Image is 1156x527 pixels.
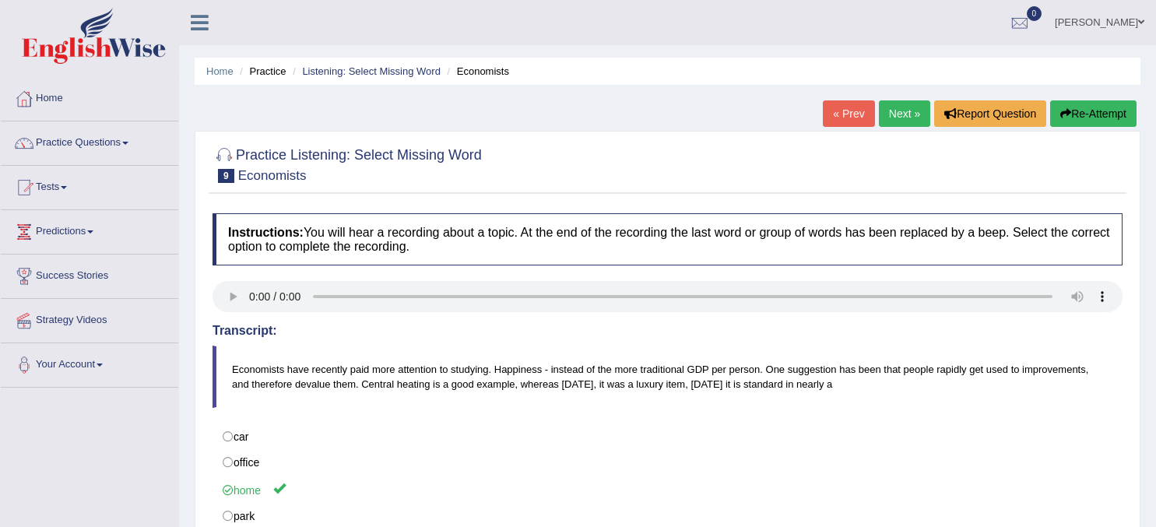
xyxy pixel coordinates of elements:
[1027,6,1042,21] span: 0
[1,121,178,160] a: Practice Questions
[1050,100,1137,127] button: Re-Attempt
[206,65,234,77] a: Home
[228,226,304,239] b: Instructions:
[1,210,178,249] a: Predictions
[444,64,509,79] li: Economists
[213,423,1123,450] label: car
[213,449,1123,476] label: office
[213,144,482,183] h2: Practice Listening: Select Missing Word
[238,168,307,183] small: Economists
[302,65,441,77] a: Listening: Select Missing Word
[236,64,286,79] li: Practice
[1,343,178,382] a: Your Account
[879,100,930,127] a: Next »
[213,213,1123,265] h4: You will hear a recording about a topic. At the end of the recording the last word or group of wo...
[823,100,874,127] a: « Prev
[1,166,178,205] a: Tests
[934,100,1046,127] button: Report Question
[1,255,178,293] a: Success Stories
[1,77,178,116] a: Home
[218,169,234,183] span: 9
[213,475,1123,504] label: home
[213,324,1123,338] h4: Transcript:
[213,346,1123,408] blockquote: Economists have recently paid more attention to studying. Happiness - instead of the more traditi...
[1,299,178,338] a: Strategy Videos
